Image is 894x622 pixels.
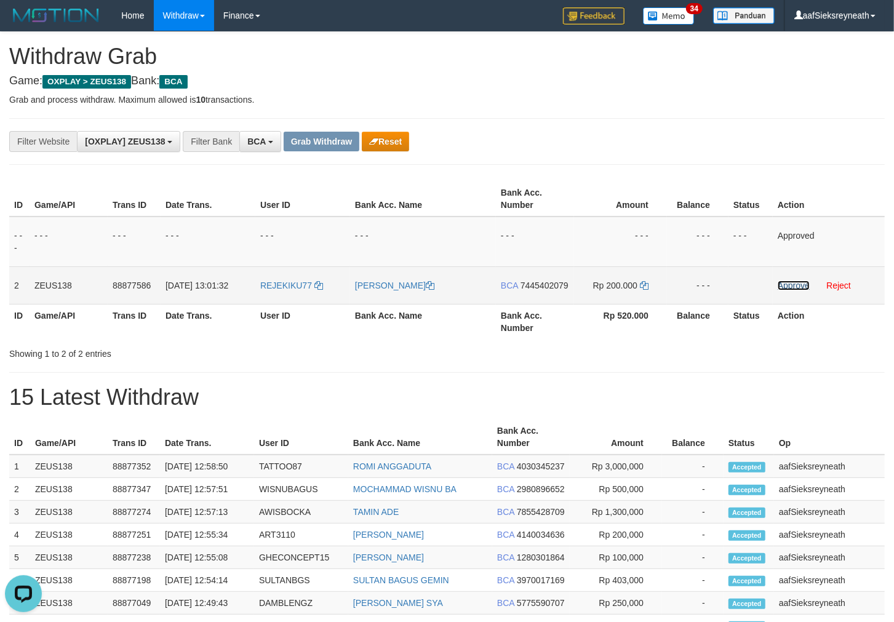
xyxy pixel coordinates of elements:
[254,546,348,569] td: GHECONCEPT15
[497,530,514,540] span: BCA
[570,478,662,501] td: Rp 500,000
[9,131,77,152] div: Filter Website
[662,546,724,569] td: -
[348,420,492,455] th: Bank Acc. Name
[728,217,773,267] td: - - -
[497,484,514,494] span: BCA
[353,484,457,494] a: MOCHAMMAD WISNU BA
[662,524,724,546] td: -
[570,501,662,524] td: Rp 1,300,000
[497,461,514,471] span: BCA
[496,181,574,217] th: Bank Acc. Number
[570,524,662,546] td: Rp 200,000
[260,281,323,290] a: REJEKIKU77
[9,569,30,592] td: 6
[728,576,765,586] span: Accepted
[254,478,348,501] td: WISNUBAGUS
[108,420,160,455] th: Trans ID
[9,501,30,524] td: 3
[353,530,424,540] a: [PERSON_NAME]
[255,181,350,217] th: User ID
[183,131,239,152] div: Filter Bank
[254,420,348,455] th: User ID
[161,217,255,267] td: - - -
[30,501,108,524] td: ZEUS138
[728,462,765,472] span: Accepted
[728,181,773,217] th: Status
[30,420,108,455] th: Game/API
[662,501,724,524] td: -
[517,484,565,494] span: Copy 2980896652 to clipboard
[254,569,348,592] td: SULTANBGS
[108,217,161,267] td: - - -
[667,181,728,217] th: Balance
[247,137,266,146] span: BCA
[9,385,885,410] h1: 15 Latest Withdraw
[353,598,443,608] a: [PERSON_NAME] SYA
[9,343,363,360] div: Showing 1 to 2 of 2 entries
[159,75,187,89] span: BCA
[160,569,254,592] td: [DATE] 12:54:14
[570,420,662,455] th: Amount
[497,575,514,585] span: BCA
[662,455,724,478] td: -
[521,281,569,290] span: Copy 7445402079 to clipboard
[9,455,30,478] td: 1
[9,304,30,339] th: ID
[9,44,885,69] h1: Withdraw Grab
[108,304,161,339] th: Trans ID
[643,7,695,25] img: Button%20Memo.svg
[728,553,765,564] span: Accepted
[85,137,165,146] span: [OXPLAY] ZEUS138
[108,478,160,501] td: 88877347
[728,508,765,518] span: Accepted
[9,217,30,267] td: - - -
[774,501,885,524] td: aafSieksreyneath
[774,524,885,546] td: aafSieksreyneath
[355,281,434,290] a: [PERSON_NAME]
[30,569,108,592] td: ZEUS138
[260,281,312,290] span: REJEKIKU77
[570,569,662,592] td: Rp 403,000
[108,546,160,569] td: 88877238
[160,455,254,478] td: [DATE] 12:58:50
[30,266,108,304] td: ZEUS138
[42,75,131,89] span: OXPLAY > ZEUS138
[255,304,350,339] th: User ID
[353,461,431,471] a: ROMI ANGGADUTA
[773,304,885,339] th: Action
[517,507,565,517] span: Copy 7855428709 to clipboard
[113,281,151,290] span: 88877586
[570,546,662,569] td: Rp 100,000
[30,181,108,217] th: Game/API
[662,478,724,501] td: -
[728,530,765,541] span: Accepted
[574,304,667,339] th: Rp 520.000
[284,132,359,151] button: Grab Withdraw
[517,575,565,585] span: Copy 3970017169 to clipboard
[724,420,774,455] th: Status
[196,95,206,105] strong: 10
[497,552,514,562] span: BCA
[517,530,565,540] span: Copy 4140034636 to clipboard
[9,75,885,87] h4: Game: Bank:
[662,592,724,615] td: -
[30,455,108,478] td: ZEUS138
[166,281,228,290] span: [DATE] 13:01:32
[773,217,885,267] td: Approved
[686,3,703,14] span: 34
[108,569,160,592] td: 88877198
[570,455,662,478] td: Rp 3,000,000
[570,592,662,615] td: Rp 250,000
[5,5,42,42] button: Open LiveChat chat widget
[728,485,765,495] span: Accepted
[774,420,885,455] th: Op
[9,524,30,546] td: 4
[713,7,775,24] img: panduan.png
[517,461,565,471] span: Copy 4030345237 to clipboard
[108,455,160,478] td: 88877352
[563,7,625,25] img: Feedback.jpg
[9,546,30,569] td: 5
[350,217,496,267] td: - - -
[667,304,728,339] th: Balance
